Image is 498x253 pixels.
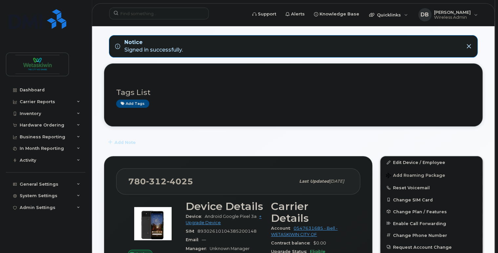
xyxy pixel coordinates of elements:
[186,229,197,234] span: SIM
[329,179,344,184] span: [DATE]
[281,8,309,21] a: Alerts
[133,204,173,243] img: image20231002-3703462-1xfovwi.jpeg
[381,218,482,229] button: Enable Call Forwarding
[381,168,482,182] button: Add Roaming Package
[114,139,136,146] span: Add Note
[128,176,193,186] span: 780
[434,15,471,20] span: Wireless Admin
[377,12,401,17] span: Quicklinks
[197,229,257,234] span: 89302610104385200148
[248,8,281,21] a: Support
[364,8,412,21] div: Quicklinks
[434,10,471,15] span: [PERSON_NAME]
[146,176,167,186] span: 312
[320,11,359,17] span: Knowledge Base
[271,226,294,231] span: Account
[414,8,482,21] div: David Bigley
[386,173,445,179] span: Add Roaming Package
[393,221,446,226] span: Enable Call Forwarding
[202,237,206,242] span: —
[381,156,482,168] a: Edit Device / Employee
[167,176,193,186] span: 4025
[186,246,210,251] span: Manager
[124,39,183,54] div: Signed in successfully.
[186,214,261,225] a: + Upgrade Device
[393,209,447,214] span: Change Plan / Features
[109,8,209,19] input: Find something...
[116,100,149,108] a: Add tags
[186,200,263,212] h3: Device Details
[271,241,313,245] span: Contract balance
[186,214,205,219] span: Device
[271,200,348,224] h3: Carrier Details
[186,237,202,242] span: Email
[258,11,276,17] span: Support
[124,39,183,46] strong: Notice
[309,8,364,21] a: Knowledge Base
[381,206,482,218] button: Change Plan / Features
[299,179,329,184] span: Last updated
[291,11,305,17] span: Alerts
[381,194,482,206] button: Change SIM Card
[116,88,470,97] h3: Tags List
[381,229,482,241] button: Change Phone Number
[381,241,482,253] button: Request Account Change
[421,11,429,19] span: DB
[104,136,141,148] button: Add Note
[205,214,257,219] span: Android Google Pixel 3a
[210,246,250,251] span: Unknown Manager
[313,241,326,245] span: $0.00
[271,226,338,237] a: 0547631685 - Bell - WETASKIWIN CITY OF
[381,182,482,194] button: Reset Voicemail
